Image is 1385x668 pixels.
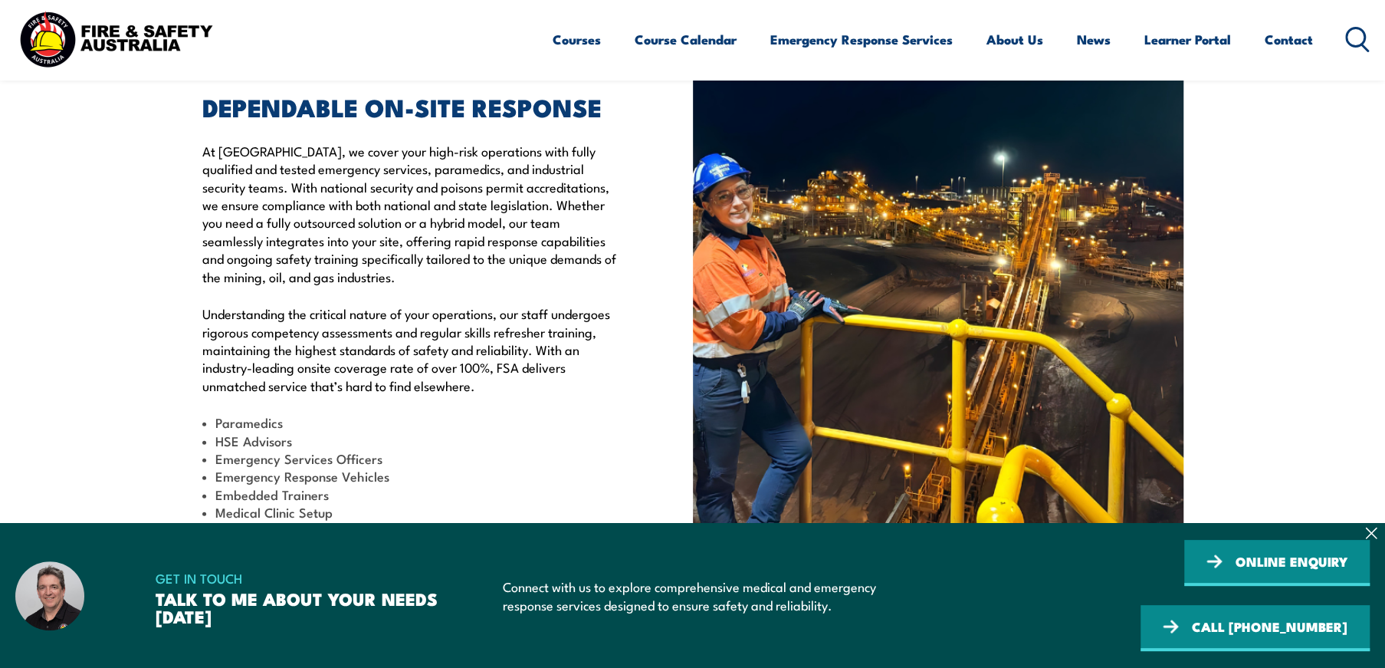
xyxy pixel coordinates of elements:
a: Learner Portal [1144,19,1231,60]
a: CALL [PHONE_NUMBER] [1140,605,1370,651]
a: Contact [1265,19,1313,60]
img: Dave – Fire and Safety Australia [15,561,84,630]
li: Paramedics [202,413,622,431]
p: Understanding the critical nature of your operations, our staff undergoes rigorous competency ass... [202,304,622,394]
a: About Us [986,19,1043,60]
a: News [1077,19,1111,60]
img: ESO On Site [693,58,1183,560]
p: At [GEOGRAPHIC_DATA], we cover your high-risk operations with fully qualified and tested emergenc... [202,142,622,285]
li: HSE Advisors [202,432,622,449]
h3: TALK TO ME ABOUT YOUR NEEDS [DATE] [156,590,442,625]
span: GET IN TOUCH [156,567,442,590]
a: Course Calendar [635,19,737,60]
li: Emergency Services Officers [202,449,622,467]
p: Connect with us to explore comprehensive medical and emergency response services designed to ensu... [502,578,924,614]
li: Medical Clinic Setup [202,503,622,521]
a: ONLINE ENQUIRY [1184,540,1370,586]
li: Emergency Response Vehicles [202,467,622,485]
a: Courses [553,19,601,60]
a: Emergency Response Services [770,19,953,60]
h2: DEPENDABLE ON-SITE RESPONSE [202,96,622,117]
li: Embedded Trainers [202,485,622,503]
